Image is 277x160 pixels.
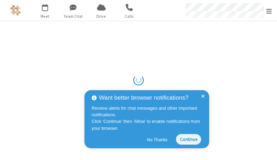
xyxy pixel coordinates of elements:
iframe: Chat [260,142,272,155]
img: Astra [10,5,21,16]
button: Continue [176,134,201,145]
span: Drive [88,13,114,19]
span: Calls [116,13,142,19]
span: Meet [32,13,58,19]
span: Want better browser notifications? [99,93,188,102]
button: No Thanks [144,134,171,145]
div: Receive alerts for chat messages and other important notifications. Click ‘Continue’ then ‘Allow’... [92,105,204,132]
span: Team Chat [60,13,86,19]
